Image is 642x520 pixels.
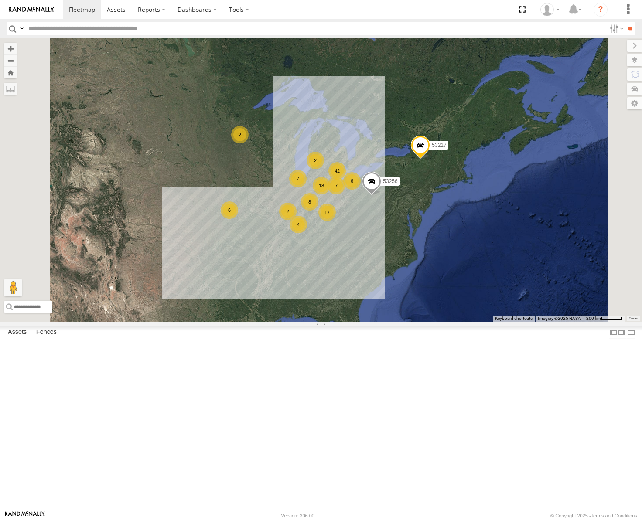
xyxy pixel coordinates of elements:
label: Assets [3,326,31,339]
label: Dock Summary Table to the Right [618,326,626,339]
div: Version: 306.00 [281,513,314,518]
div: 42 [328,162,346,180]
button: Zoom Home [4,67,17,78]
button: Drag Pegman onto the map to open Street View [4,279,22,296]
div: 2 [307,152,324,169]
label: Measure [4,83,17,95]
img: rand-logo.svg [9,7,54,13]
button: Zoom out [4,54,17,67]
div: 18 [313,177,330,194]
button: Keyboard shortcuts [495,316,533,322]
div: 6 [221,201,238,219]
div: 7 [289,170,307,187]
label: Search Query [18,22,25,35]
a: Terms (opens in new tab) [629,316,638,320]
div: 4 [290,216,307,233]
div: 17 [318,204,336,221]
a: Terms and Conditions [591,513,637,518]
div: 2 [231,126,249,143]
div: 2 [279,203,297,220]
button: Map Scale: 200 km per 44 pixels [584,316,625,322]
span: 53256 [383,178,397,184]
a: Visit our Website [5,511,45,520]
i: ? [594,3,608,17]
div: © Copyright 2025 - [550,513,637,518]
label: Map Settings [627,97,642,109]
span: Imagery ©2025 NASA [538,316,581,321]
div: 7 [328,177,345,194]
div: 6 [343,172,361,190]
div: 8 [301,193,318,211]
div: Miky Transport [537,3,563,16]
span: 200 km [586,316,601,321]
label: Search Filter Options [606,22,625,35]
label: Fences [32,326,61,339]
span: 53217 [432,143,446,149]
button: Zoom in [4,43,17,54]
label: Dock Summary Table to the Left [609,326,618,339]
label: Hide Summary Table [627,326,635,339]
